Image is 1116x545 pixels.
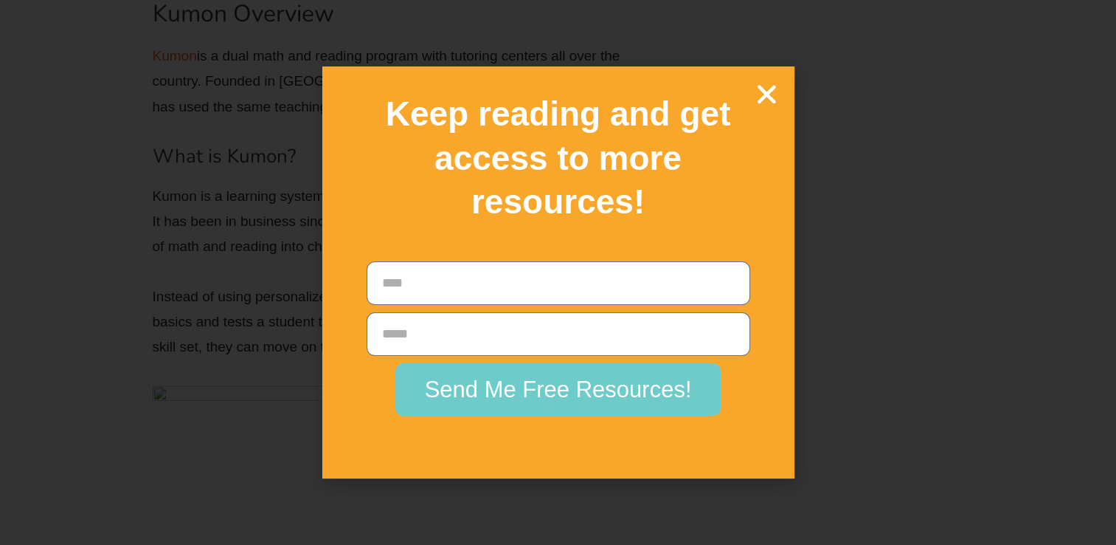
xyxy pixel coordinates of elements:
[348,92,769,224] h2: Keep reading and get access to more resources!
[395,363,721,416] button: Send Me Free Resources!
[754,81,780,107] a: Close
[870,379,1116,545] iframe: Chat Widget
[425,378,692,401] span: Send Me Free Resources!
[367,261,750,423] form: New Form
